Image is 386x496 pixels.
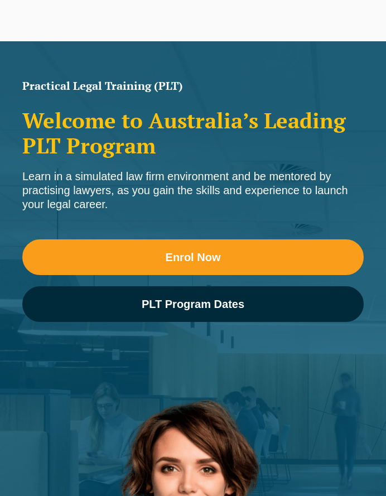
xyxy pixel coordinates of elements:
div: Learn in a simulated law firm environment and be mentored by practising lawyers, as you gain the ... [22,170,364,211]
a: Enrol Now [22,239,364,275]
a: PLT Program Dates [22,286,364,322]
span: PLT Program Dates [142,298,244,310]
h2: Welcome to Australia’s Leading PLT Program [22,108,364,158]
h1: Practical Legal Training (PLT) [22,80,364,92]
span: Enrol Now [166,252,221,263]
